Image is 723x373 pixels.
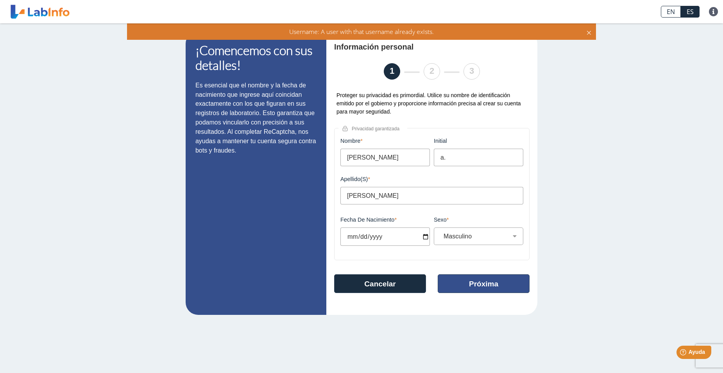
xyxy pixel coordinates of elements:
img: lock.png [342,126,348,131]
input: initial [434,149,523,166]
label: Sexo [434,217,523,223]
li: 3 [464,63,480,80]
label: Fecha de Nacimiento [340,217,430,223]
input: Apellido(s) [340,187,523,204]
li: 2 [424,63,440,80]
span: Username: A user with that username already exists. [289,27,434,36]
input: MM/DD/YYYY [340,227,430,246]
h1: ¡Comencemos con sus detalles! [195,43,317,73]
div: Proteger su privacidad es primordial. Utilice su nombre de identificación emitido por el gobierno... [334,91,530,116]
input: Nombre [340,149,430,166]
span: Privacidad garantizada [348,126,407,131]
p: Es esencial que el nombre y la fecha de nacimiento que ingrese aquí coincidan exactamente con los... [195,81,317,155]
button: Cancelar [334,274,426,293]
h4: Información personal [334,42,485,52]
label: Nombre [340,138,430,144]
a: ES [681,6,700,18]
label: initial [434,138,523,144]
button: Próxima [438,274,530,293]
iframe: Help widget launcher [653,343,714,364]
label: Apellido(s) [340,176,523,182]
li: 1 [384,63,400,80]
a: EN [661,6,681,18]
